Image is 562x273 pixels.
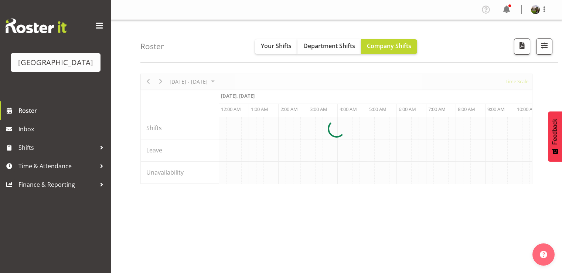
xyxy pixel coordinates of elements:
span: Company Shifts [367,42,411,50]
span: Shifts [18,142,96,153]
div: [GEOGRAPHIC_DATA] [18,57,93,68]
img: help-xxl-2.png [540,251,547,258]
span: Department Shifts [303,42,355,50]
span: Your Shifts [261,42,292,50]
img: Rosterit website logo [6,18,67,33]
span: Feedback [552,119,558,145]
span: Finance & Reporting [18,179,96,190]
button: Download a PDF of the roster according to the set date range. [514,38,530,55]
span: Time & Attendance [18,161,96,172]
button: Filter Shifts [536,38,552,55]
img: valerie-donaldson30b84046e2fb4b3171eb6bf86b7ff7f4.png [531,5,540,14]
button: Your Shifts [255,39,297,54]
span: Roster [18,105,107,116]
button: Feedback - Show survey [548,111,562,162]
h4: Roster [140,42,164,51]
span: Inbox [18,124,107,135]
button: Company Shifts [361,39,417,54]
button: Department Shifts [297,39,361,54]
